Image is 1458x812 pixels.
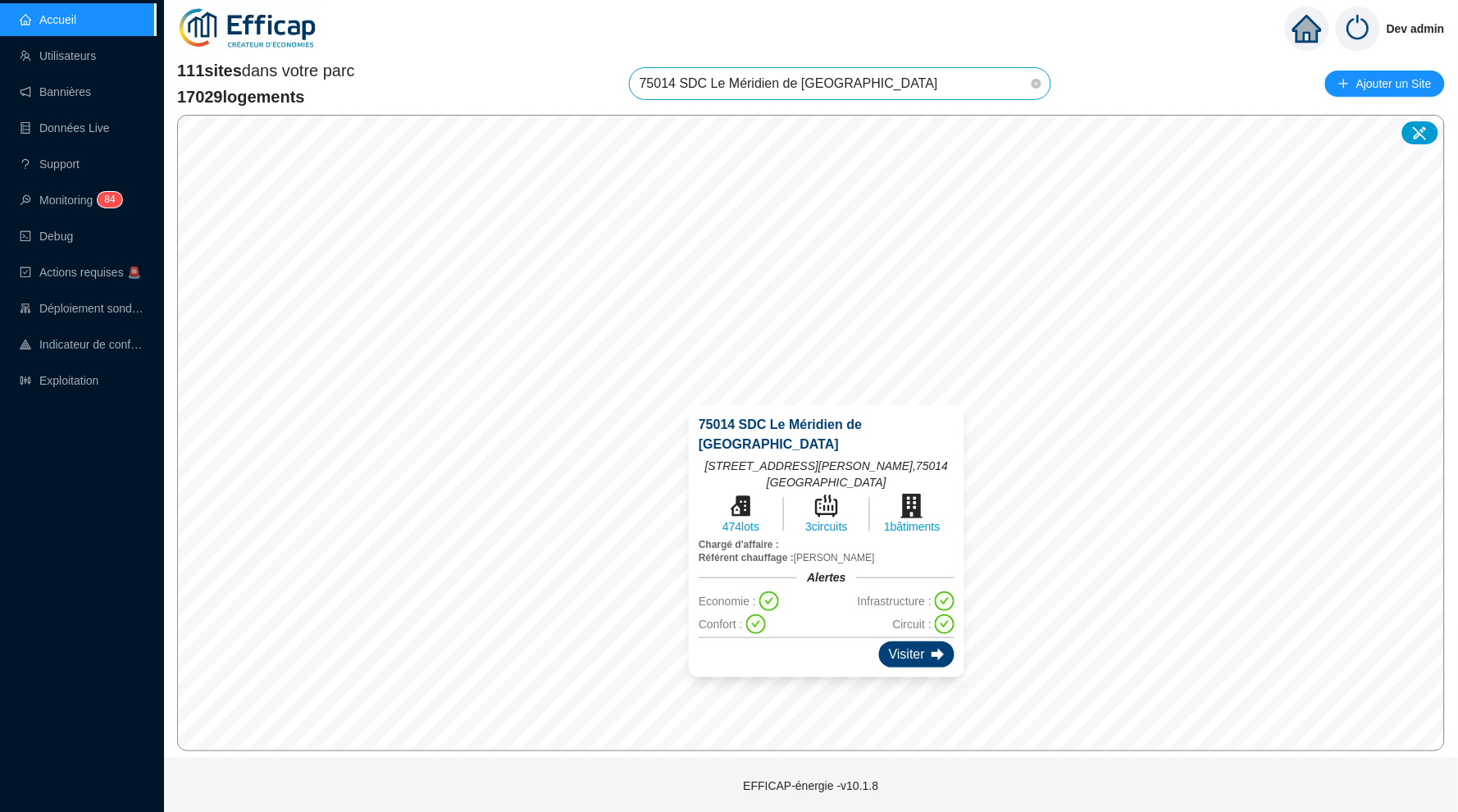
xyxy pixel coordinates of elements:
[797,569,855,586] div: Alertes
[746,614,766,634] span: check-circle
[20,13,76,26] a: homeAccueil
[20,302,144,315] a: clusterDéploiement sondes
[178,116,1444,750] canvas: Map
[640,68,1041,99] span: 75014 SDC Le Méridien de Paris
[722,518,759,535] span: 474 lots
[20,267,31,278] span: check-square
[1387,2,1445,55] span: Dev admin
[1325,71,1445,97] button: Ajouter un Site
[699,593,756,609] span: Economie :
[744,779,879,792] span: EFFICAP-énergie - v10.1.8
[879,641,955,668] div: Visiter
[177,62,242,80] span: 111 sites
[20,157,80,171] a: questionSupport
[177,59,355,82] span: dans votre parc
[177,85,355,108] span: 17029 logements
[699,415,955,454] span: 75014 SDC Le Méridien de [GEOGRAPHIC_DATA]
[759,591,779,611] span: check-circle
[805,518,847,535] span: 3 circuits
[1032,79,1041,89] span: close-circle
[935,614,955,634] span: check-circle
[1356,72,1432,95] span: Ajouter un Site
[20,121,110,135] a: databaseDonnées Live
[858,593,932,609] span: Infrastructure :
[20,49,96,62] a: teamUtilisateurs
[699,458,955,490] span: [STREET_ADDRESS][PERSON_NAME] , 75014 [GEOGRAPHIC_DATA]
[104,194,110,205] span: 8
[98,192,121,208] sup: 84
[1336,7,1380,51] img: power
[699,616,743,632] span: Confort :
[20,194,117,207] a: monitorMonitoring84
[893,616,932,632] span: Circuit :
[881,518,944,535] span: 1 bâtiments
[110,194,116,205] span: 4
[935,591,955,611] span: check-circle
[1292,14,1322,43] span: home
[20,230,73,243] a: codeDebug
[20,85,91,98] a: notificationBannières
[699,551,955,564] span: [PERSON_NAME]
[699,539,779,550] span: Chargé d'affaire :
[699,552,794,563] span: Référent chauffage :
[1338,78,1350,89] span: plus
[20,338,144,351] a: heat-mapIndicateur de confort
[20,374,98,387] a: slidersExploitation
[39,266,141,279] span: Actions requises 🚨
